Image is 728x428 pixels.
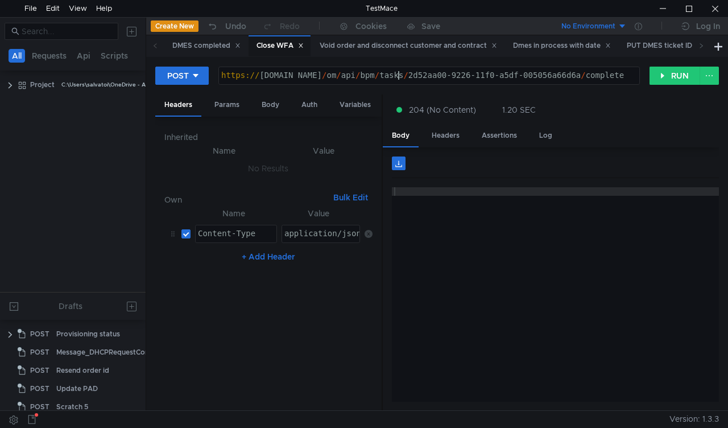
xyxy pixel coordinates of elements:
div: Scratch 5 [56,398,88,415]
div: Cookies [355,19,387,33]
div: 1.20 SEC [502,105,536,115]
div: Provisioning status [56,326,120,343]
div: Auth [292,94,326,116]
div: Log [530,125,561,146]
span: POST [30,344,49,361]
span: POST [30,362,49,379]
div: C:\Users\salvatoi\OneDrive - AMDOCS\Backup Folders\Documents\testmace\Project [61,76,292,93]
button: Redo [254,18,308,35]
div: PUT DMES ticket ID [627,40,702,52]
div: Message_DHCPRequestCompleted [56,344,173,361]
button: Undo [198,18,254,35]
div: Void order and disconnect customer and contract [320,40,497,52]
div: Undo [225,19,246,33]
div: Assertions [473,125,526,146]
button: POST [155,67,209,85]
div: POST [167,69,189,82]
div: Headers [423,125,469,146]
button: Api [73,49,94,63]
div: Project [30,76,55,93]
button: RUN [650,67,700,85]
button: Scripts [97,49,131,63]
div: Update PAD [56,380,98,397]
span: Version: 1.3.3 [669,411,719,427]
div: Body [383,125,419,147]
th: Name [173,144,275,158]
div: Body [253,94,288,116]
div: Redo [280,19,300,33]
button: Create New [151,20,198,32]
div: Save [421,22,440,30]
th: Value [275,144,373,158]
div: Close WFA [257,40,304,52]
h6: Own [164,193,329,207]
input: Search... [22,25,111,38]
button: Requests [28,49,70,63]
div: No Environment [561,21,615,32]
button: Bulk Edit [329,191,373,204]
div: Log In [696,19,720,33]
div: Resend order id [56,362,109,379]
span: POST [30,398,49,415]
div: Params [205,94,249,116]
span: POST [30,326,49,343]
div: Dmes in process with date [513,40,611,52]
div: Variables [330,94,380,116]
span: POST [30,380,49,397]
th: Value [277,207,360,220]
h6: Inherited [164,130,373,144]
th: Name [191,207,277,220]
button: All [9,49,25,63]
nz-embed-empty: No Results [248,163,288,174]
div: Headers [155,94,201,117]
div: DMES completed [172,40,241,52]
button: + Add Header [237,250,300,264]
span: 204 (No Content) [409,104,476,116]
button: No Environment [548,17,627,35]
div: Drafts [59,299,82,313]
